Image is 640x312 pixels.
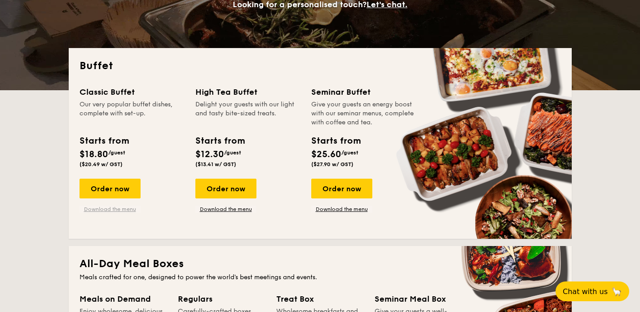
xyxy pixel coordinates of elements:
[195,206,256,213] a: Download the menu
[79,293,167,305] div: Meals on Demand
[108,149,125,156] span: /guest
[195,86,300,98] div: High Tea Buffet
[79,161,123,167] span: ($20.49 w/ GST)
[195,149,224,160] span: $12.30
[79,86,185,98] div: Classic Buffet
[276,293,364,305] div: Treat Box
[79,179,141,198] div: Order now
[79,257,561,271] h2: All-Day Meal Boxes
[563,287,608,296] span: Chat with us
[79,100,185,127] div: Our very popular buffet dishes, complete with set-up.
[556,281,629,301] button: Chat with us🦙
[195,134,244,148] div: Starts from
[311,100,416,127] div: Give your guests an energy boost with our seminar menus, complete with coffee and tea.
[195,179,256,198] div: Order now
[79,273,561,282] div: Meals crafted for one, designed to power the world's best meetings and events.
[195,100,300,127] div: Delight your guests with our light and tasty bite-sized treats.
[79,134,128,148] div: Starts from
[311,86,416,98] div: Seminar Buffet
[611,286,622,297] span: 🦙
[311,149,341,160] span: $25.60
[311,161,353,167] span: ($27.90 w/ GST)
[375,293,462,305] div: Seminar Meal Box
[195,161,236,167] span: ($13.41 w/ GST)
[224,149,241,156] span: /guest
[79,206,141,213] a: Download the menu
[311,134,360,148] div: Starts from
[79,59,561,73] h2: Buffet
[79,149,108,160] span: $18.80
[341,149,358,156] span: /guest
[311,206,372,213] a: Download the menu
[178,293,265,305] div: Regulars
[311,179,372,198] div: Order now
